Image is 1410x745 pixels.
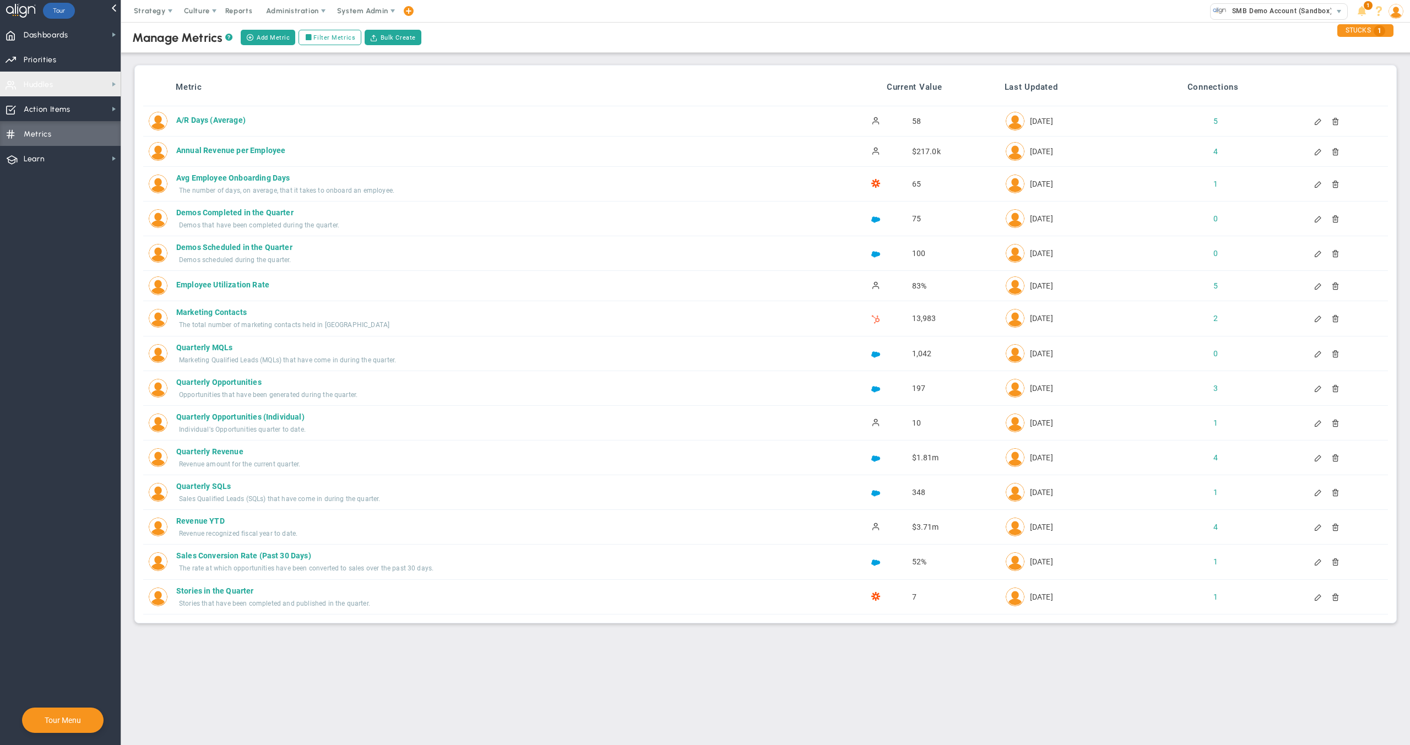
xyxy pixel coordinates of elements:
[1006,588,1024,606] img: Tom Johnson
[179,356,798,365] div: Marketing Qualified Leads (MQLs) that have come in during the quarter.
[1197,452,1217,463] div: Click to manage this Metric's Connections
[1314,180,1326,188] div: Edit this Metric
[912,180,921,188] span: 65
[1364,1,1373,10] span: 1
[1326,488,1338,496] div: Delete this Metric
[149,588,167,606] img: Tom Johnson
[912,557,926,566] span: 52%
[266,7,318,15] span: Administration
[1314,454,1326,461] div: Edit this Metric
[176,115,795,126] div: A/R Days (Average)
[912,418,921,427] span: 10
[1314,558,1326,565] div: Edit this Metric
[1197,178,1217,189] div: Click to manage this Metric's Connections
[871,116,880,124] span: Manually Updated
[1030,417,1053,428] span: Thu Aug 14 2025 11:54:59 GMT-0500 (Central Daylight Time)
[1030,116,1053,127] span: Thu Aug 14 2025 11:54:59 GMT-0500 (Central Daylight Time)
[912,349,932,358] span: 1042
[1197,383,1217,394] div: Click to manage this Metric's Connections
[176,82,718,92] h3: Metric
[1326,314,1338,322] div: Delete this Metric
[871,146,880,155] span: Manually Updated
[1314,488,1326,496] div: Edit this Metric
[149,483,167,502] img: Jane Wilson
[871,592,880,601] img: Zapier Enabled
[1326,117,1338,125] div: Delete this Metric
[1213,4,1227,18] img: 33452.Company.photo
[912,147,941,156] span: $217,000
[1197,556,1217,567] div: Click to manage this Metric's Connections
[176,446,795,457] div: Quarterly Revenue
[1197,213,1217,224] div: Click to manage this Metric's Connections
[912,488,925,497] span: 348
[179,564,798,573] div: The rate at which opportunities have been converted to sales over the past 30 days.
[24,24,68,47] span: Dashboards
[179,390,798,400] div: Opportunities that have been generated during the quarter.
[1326,249,1338,257] div: Delete this Metric
[1030,487,1053,498] span: Mon Aug 18 2025 02:08:32 GMT-0500 (Central Daylight Time)
[912,592,916,601] span: 7
[241,30,295,45] button: Add Metric
[1314,117,1326,125] div: Edit this Metric
[176,172,795,183] div: Avg Employee Onboarding Days
[912,523,939,531] span: $3,707,282
[1030,591,1053,602] span: Thu Aug 14 2025 11:54:59 GMT-0500 (Central Daylight Time)
[1197,417,1217,428] div: Click to manage this Metric's Connections
[149,276,167,295] img: Mark Collins
[24,123,52,146] span: Metrics
[912,384,925,393] span: 197
[176,515,795,526] div: Revenue YTD
[149,344,167,363] img: Jane Wilson
[1006,448,1024,467] img: Brook Davis
[1197,348,1217,359] div: Click to manage this Metric's Connections
[871,521,880,530] span: Manually Updated
[1314,523,1326,531] div: Edit this Metric
[176,411,795,422] div: Quarterly Opportunities (Individual)
[1006,209,1024,228] img: Mark Collins
[1030,213,1053,224] span: Mon Aug 18 2025 02:08:32 GMT-0500 (Central Daylight Time)
[41,715,84,725] button: Tour Menu
[1030,178,1053,189] span: Thu Aug 14 2025 11:54:59 GMT-0500 (Central Daylight Time)
[1030,313,1053,324] span: Mon Aug 18 2025 00:46:22 GMT-0500 (Central Daylight Time)
[24,148,45,171] span: Learn
[1314,314,1326,322] div: Edit this Metric
[1326,384,1338,392] div: Delete this Metric
[871,454,880,463] img: Salesforce Enabled<br />Sandbox: Quarterly Revenue
[1326,350,1338,357] div: Delete this Metric
[1326,593,1338,601] div: Delete this Metric
[1197,313,1217,324] div: Click to manage this Metric's Connections
[1006,379,1024,398] img: Jane Wilson
[132,30,232,45] div: Manage Metrics
[1326,558,1338,565] div: Delete this Metric
[871,315,880,324] img: HubSpot Enabled
[149,112,167,130] img: Tom Johnson
[1030,556,1053,567] span: Mon Aug 18 2025 02:08:32 GMT-0500 (Central Daylight Time)
[912,281,926,290] span: 83%
[1197,487,1217,498] div: Click to manage this Metric's Connections
[176,207,795,218] div: Demos Completed in the Quarter
[1389,4,1403,19] img: 53178.Person.photo
[149,414,167,432] img: Brook Davis
[871,385,880,394] img: Salesforce Enabled<br />Sandbox: Quarterly Leads and Opportunities
[184,7,210,15] span: Culture
[871,250,880,259] img: Salesforce Enabled<br />Sandbox: Quarterly Demos
[176,342,795,353] div: Quarterly MQLs
[149,552,167,571] img: Katie Williams
[179,221,798,230] div: Demos that have been completed during the quarter.
[179,425,798,434] div: Individual's Opportunities quarter to date.
[871,417,880,426] span: Manually Updated
[176,481,795,492] div: Quarterly SQLs
[1030,280,1053,291] span: Thu Aug 14 2025 11:54:59 GMT-0500 (Central Daylight Time)
[179,494,798,504] div: Sales Qualified Leads (SQLs) that have come in during the quarter.
[1197,591,1217,602] div: Click to manage this Metric's Connections
[1314,350,1326,357] div: Edit this Metric
[871,215,880,224] img: Salesforce Enabled<br />Sandbox: Quarterly Demos
[871,489,880,498] img: Salesforce Enabled<br />Sandbox: Quarterly Leads and Opportunities
[176,377,795,388] div: Quarterly Opportunities
[817,82,942,92] h3: Current Value
[871,558,880,567] img: Salesforce Enabled<br />Sandbox: Conversion Metrics
[1006,142,1024,161] img: Tom Johnson
[1006,309,1024,328] img: Jane Wilson
[912,117,921,126] span: 58
[1006,344,1024,363] img: Jane Wilson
